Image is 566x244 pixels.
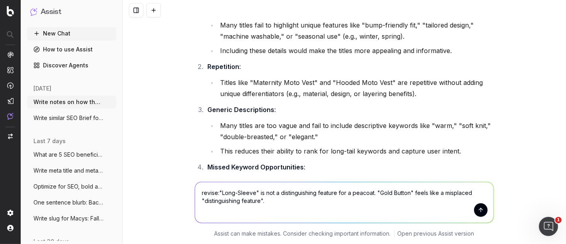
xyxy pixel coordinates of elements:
img: Setting [7,210,14,216]
h1: Assist [41,6,61,18]
span: What are 5 SEO beneficial blog post topi [33,151,103,159]
textarea: revise:"Long-Sleeve" is not a distinguishing feature for a peacoat. "Gold Button" feels like a mi... [195,182,494,223]
iframe: Intercom live chat [539,217,558,236]
span: Write similar SEO Brief for SEO Briefs: [33,114,103,122]
img: Intelligence [7,67,14,73]
span: Write slug for Macys: Fall Entryway Deco [33,214,103,222]
button: New Chat [27,27,116,40]
p: Assist can make mistakes. Consider checking important information. [215,230,391,238]
span: last 7 days [33,137,66,145]
a: Discover Agents [27,59,116,72]
span: Optimize for SEO, bold any changes made: [33,183,103,191]
span: Write notes on how these meta titles and [33,98,103,106]
span: 1 [555,217,562,223]
img: My account [7,225,14,231]
li: Many titles are too vague and fail to include descriptive keywords like "warm," "soft knit," "dou... [218,120,494,142]
li: Including these details would make the titles more appealing and informative. [218,45,494,56]
button: Optimize for SEO, bold any changes made: [27,180,116,193]
li: Titles like "Maternity Moto Vest" and "Hooded Moto Vest" are repetitive without adding unique dif... [218,77,494,99]
li: : [205,104,494,157]
button: What are 5 SEO beneficial blog post topi [27,148,116,161]
button: One sentence blurb: Back-to-School Morni [27,196,116,209]
li: Many titles fail to highlight unique features like "bump-friendly fit," "tailored design," "machi... [218,20,494,42]
img: Assist [7,113,14,120]
a: How to use Assist [27,43,116,56]
img: Activation [7,82,14,89]
li: : [205,161,494,200]
span: One sentence blurb: Back-to-School Morni [33,199,103,207]
img: Switch project [8,134,13,139]
strong: Missed Keyword Opportunities [207,163,304,171]
a: Open previous Assist version [398,230,474,238]
span: Write meta title and meta descrion for K [33,167,103,175]
button: Write slug for Macys: Fall Entryway Deco [27,212,116,225]
li: : [205,4,494,56]
button: Write similar SEO Brief for SEO Briefs: [27,112,116,124]
span: [DATE] [33,85,51,92]
img: Analytics [7,51,14,58]
strong: Generic Descriptions [207,106,274,114]
button: Write notes on how these meta titles and [27,96,116,108]
button: Write meta title and meta descrion for K [27,164,116,177]
button: Assist [30,6,113,18]
li: This reduces their ability to rank for long-tail keywords and capture user intent. [218,146,494,157]
img: Botify logo [7,6,14,16]
img: Assist [30,8,37,16]
li: : [205,61,494,99]
img: Studio [7,98,14,104]
strong: Repetition [207,63,239,71]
